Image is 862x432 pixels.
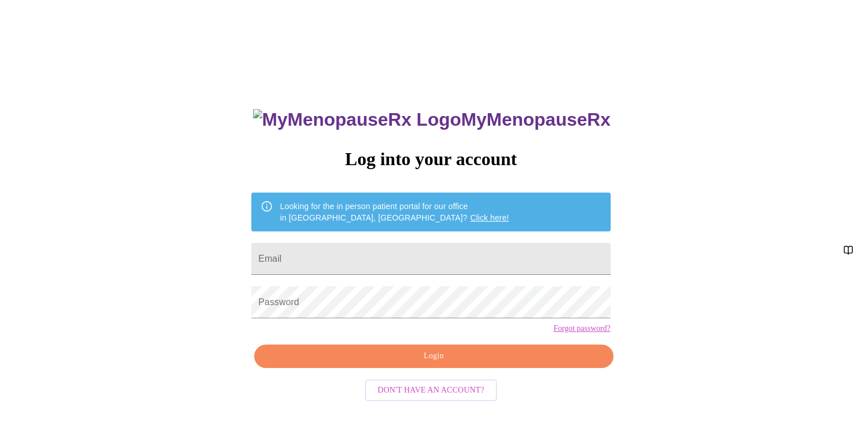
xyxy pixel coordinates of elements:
[251,149,610,170] h3: Log into your account
[362,385,500,394] a: Don't have an account?
[280,196,509,228] div: Looking for the in person patient portal for our office in [GEOGRAPHIC_DATA], [GEOGRAPHIC_DATA]?
[254,345,613,368] button: Login
[378,383,484,398] span: Don't have an account?
[267,349,600,363] span: Login
[253,109,461,130] img: MyMenopauseRx Logo
[365,379,497,402] button: Don't have an account?
[470,213,509,222] a: Click here!
[554,324,611,333] a: Forgot password?
[253,109,611,130] h3: MyMenopauseRx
